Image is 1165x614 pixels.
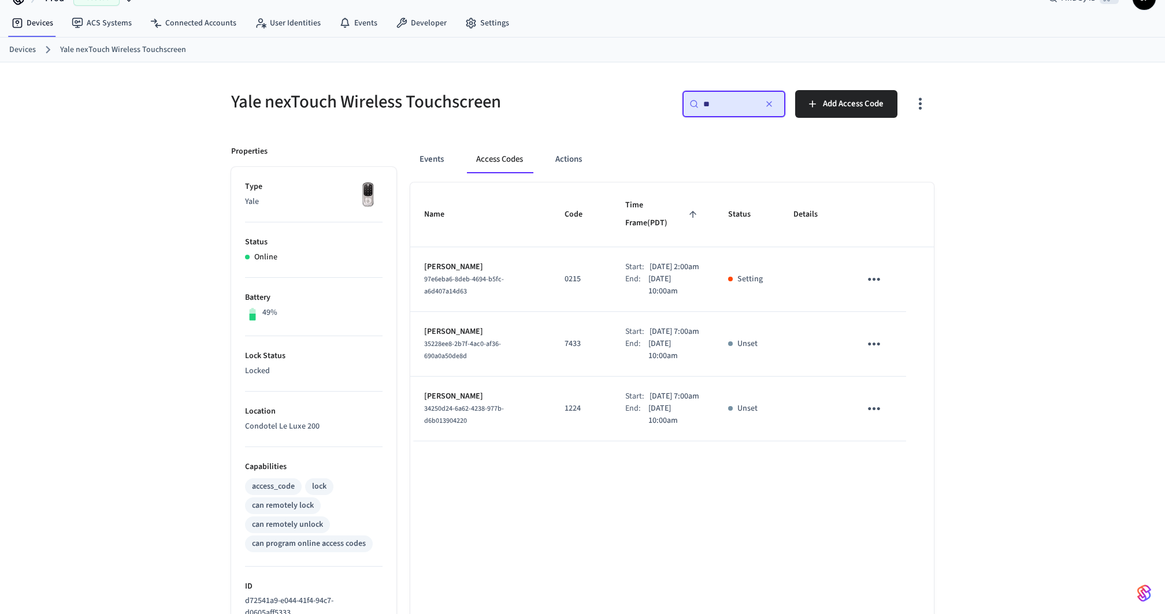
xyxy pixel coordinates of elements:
span: 34250d24-6a62-4238-977b-d6b013904220 [424,404,504,426]
div: can remotely unlock [252,519,323,531]
span: Add Access Code [823,96,884,111]
button: Actions [546,146,591,173]
h5: Yale nexTouch Wireless Touchscreen [231,90,576,114]
p: Location [245,405,383,418]
p: Properties [231,146,268,158]
a: Connected Accounts [141,13,246,34]
button: Add Access Code [795,90,897,118]
img: Yale Assure Touchscreen Wifi Smart Lock, Satin Nickel, Front [354,181,383,210]
div: can program online access codes [252,538,366,550]
p: 7433 [565,338,598,350]
p: [PERSON_NAME] [424,261,537,273]
p: Status [245,236,383,248]
a: Developer [387,13,456,34]
p: 1224 [565,403,598,415]
p: Unset [737,338,758,350]
span: Details [793,206,833,224]
span: Time Frame(PDT) [625,196,700,233]
div: can remotely lock [252,500,314,512]
p: [DATE] 10:00am [648,273,700,297]
div: End: [625,273,648,297]
a: ACS Systems [62,13,141,34]
p: Battery [245,292,383,304]
p: 49% [262,307,277,319]
p: [PERSON_NAME] [424,390,537,403]
p: Type [245,181,383,193]
a: Yale nexTouch Wireless Touchscreen [60,44,186,56]
div: End: [625,403,648,427]
p: 0215 [565,273,598,285]
span: 35228ee8-2b7f-4ac0-af36-690a0a50de8d [424,339,501,361]
span: Name [424,206,459,224]
span: 97e6eba6-8deb-4694-b5fc-a6d407a14d63 [424,274,504,296]
p: Yale [245,196,383,208]
p: Unset [737,403,758,415]
p: Locked [245,365,383,377]
a: Devices [2,13,62,34]
p: Lock Status [245,350,383,362]
div: access_code [252,481,295,493]
p: [DATE] 10:00am [648,338,700,362]
a: User Identities [246,13,330,34]
table: sticky table [410,183,934,441]
p: Condotel Le Luxe 200 [245,421,383,433]
p: Setting [737,273,763,285]
div: End: [625,338,648,362]
div: ant example [410,146,934,173]
div: Start: [625,326,650,338]
p: [DATE] 10:00am [648,403,700,427]
a: Events [330,13,387,34]
span: Code [565,206,598,224]
button: Access Codes [467,146,532,173]
p: [PERSON_NAME] [424,326,537,338]
img: SeamLogoGradient.69752ec5.svg [1137,584,1151,602]
div: Start: [625,390,650,403]
div: Start: [625,261,650,273]
p: Capabilities [245,461,383,473]
p: Online [254,251,277,263]
button: Events [410,146,453,173]
p: [DATE] 7:00am [650,390,699,403]
a: Devices [9,44,36,56]
span: Status [728,206,766,224]
p: ID [245,580,383,593]
p: [DATE] 2:00am [650,261,699,273]
div: lock [312,481,327,493]
a: Settings [456,13,518,34]
p: [DATE] 7:00am [650,326,699,338]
